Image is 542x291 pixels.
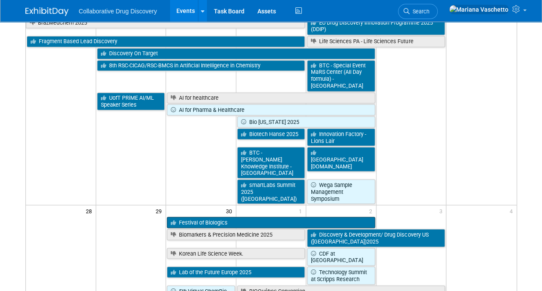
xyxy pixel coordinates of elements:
a: BTC - [PERSON_NAME] Knowledge Institute - [GEOGRAPHIC_DATA] [237,147,305,178]
span: 30 [225,205,236,216]
span: 2 [368,205,376,216]
a: UofT PRiME AI/ML Speaker Series [97,92,165,110]
span: 28 [85,205,96,216]
span: Search [410,8,429,15]
a: EU Drug Discovery Innovation Programme 2025 (DDIP) [307,17,445,35]
a: Biomarkers & Precision Medicine 2025 [167,229,305,240]
a: Life Sciences PA - Life Sciences Future [307,36,445,47]
a: [GEOGRAPHIC_DATA][DOMAIN_NAME] [307,147,375,171]
span: 1 [298,205,306,216]
a: Discovery On Target [97,48,375,59]
a: Korean Life Science Week. [167,248,305,259]
a: BTC - Special Event MaRS Center (All Day formula) - [GEOGRAPHIC_DATA] [307,60,375,92]
a: Wega Sample Management Symposium [307,179,375,204]
a: Discovery & Development/ Drug Discovery US ([GEOGRAPHIC_DATA])2025 [307,229,445,247]
a: Bio [US_STATE] 2025 [237,116,375,127]
a: Innovation Factory - Lions Lair [307,128,375,146]
img: Mariana Vaschetto [449,5,509,14]
a: AI for healthcare [167,92,375,104]
a: CDF at [GEOGRAPHIC_DATA] [307,248,375,266]
a: Biotech Hanse 2025 [237,128,305,139]
span: 3 [438,205,446,216]
a: smartLabs Summit 2025 ([GEOGRAPHIC_DATA]) [237,179,305,204]
a: 8th RSC-CICAG/RSC-BMCS in Artificial Intelligence in Chemistry [97,60,305,71]
a: Festival of Biologics [167,217,375,228]
a: Technology Summit at Scripps Research [307,266,375,284]
a: AI for Pharma & Healthcare [167,104,375,115]
img: ExhibitDay [25,7,69,16]
a: Fragment Based Lead Discovery [27,36,305,47]
a: Search [398,4,438,19]
span: Collaborative Drug Discovery [79,8,157,15]
a: BrazMedChem 2025 [26,17,305,28]
span: 4 [509,205,517,216]
span: 29 [155,205,166,216]
a: Lab of the Future Europe 2025 [167,266,305,278]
